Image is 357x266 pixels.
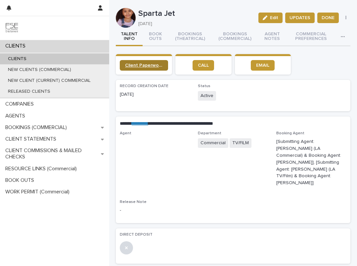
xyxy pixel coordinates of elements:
[193,60,214,71] a: CALL
[317,13,339,23] button: DONE
[198,63,209,68] span: CALL
[3,177,39,183] p: BOOK OUTS
[3,78,96,83] p: NEW CLIENT (CURRENT) COMMERCIAL
[120,200,147,204] span: Release Note
[3,67,76,73] p: NEW CLIENTS (COMMERCIAL)
[3,124,72,131] p: BOOKINGS (COMMERCIAL)
[270,16,278,20] span: Edit
[198,131,221,135] span: Department
[3,101,39,107] p: COMPANIES
[258,28,287,46] button: AGENT NOTES
[3,136,62,142] p: CLIENT STATEMENTS
[168,28,212,46] button: BOOKINGS (THEATRICAL)
[276,138,346,186] p: [Submitting Agent: [PERSON_NAME] (LA Commercial) & Booking Agent: [PERSON_NAME]], [Submitting Age...
[125,63,163,68] span: Client Paperwork Link
[3,113,30,119] p: AGENTS
[120,131,131,135] span: Agent
[138,9,253,18] p: Sparta Jet
[120,207,190,214] p: -
[251,60,275,71] a: EMAIL
[322,15,335,21] span: DONE
[120,84,168,88] span: RECORD CREATION DATE
[290,15,310,21] span: UPDATES
[120,60,168,71] a: Client Paperwork Link
[3,43,31,49] p: CLIENTS
[5,21,19,35] img: 9JgRvJ3ETPGCJDhvPVA5
[198,138,228,148] span: Commercial
[287,28,335,46] button: COMMERCIAL PREFERENCES
[3,148,101,160] p: CLIENT COMMISSIONS & MAILED CHECKS
[120,91,190,98] p: [DATE]
[230,138,251,148] span: TV/FILM
[116,28,143,46] button: TALENT INFO
[256,63,269,68] span: EMAIL
[120,233,153,237] span: DIRECT DEPOSIT
[3,166,82,172] p: RESOURCE LINKS (Commercial)
[3,56,32,62] p: CLIENTS
[198,91,216,101] span: Active
[258,13,283,23] button: Edit
[198,84,210,88] span: Status
[212,28,258,46] button: BOOKINGS (COMMERCIAL)
[276,131,304,135] span: Booking Agent
[143,28,168,46] button: BOOK OUTS
[285,13,315,23] button: UPDATES
[138,21,250,27] p: [DATE]
[3,189,75,195] p: WORK PERMIT (Commercial)
[3,89,56,94] p: RELEASED CLIENTS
